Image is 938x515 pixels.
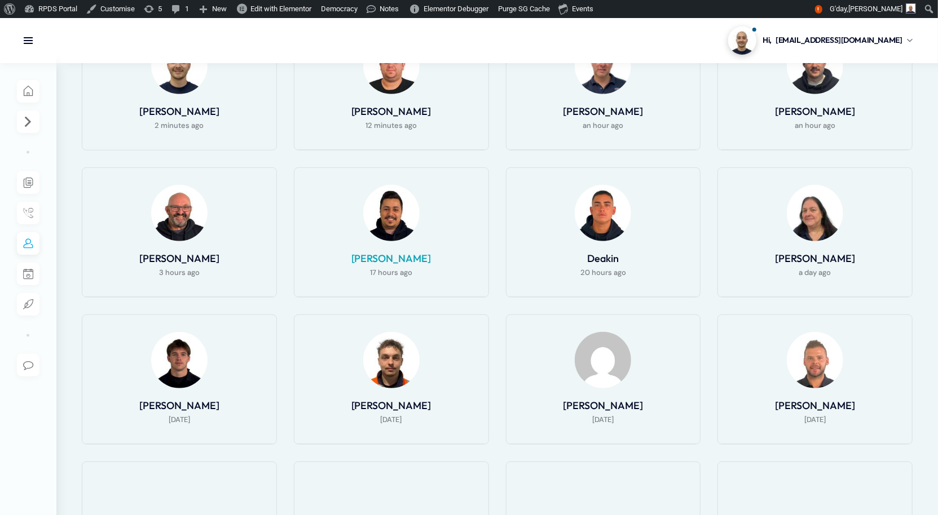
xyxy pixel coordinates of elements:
img: Profile Photo [151,185,208,241]
img: Profile Photo [575,332,631,388]
span: Edit with Elementor [250,5,311,13]
a: [PERSON_NAME] [351,399,431,412]
span: [DATE] [169,413,190,427]
a: [PERSON_NAME] [139,252,219,265]
a: Deakin [587,252,619,265]
span: [PERSON_NAME] [848,5,902,13]
span: 17 hours ago [370,266,412,279]
span: [DATE] [592,413,614,427]
a: [PERSON_NAME] [563,105,643,118]
a: [PERSON_NAME] [139,399,219,412]
span: a day ago [799,266,831,279]
a: [PERSON_NAME] [775,252,855,265]
img: Profile Photo [787,185,843,241]
img: Profile picture of Cristian C [728,26,756,55]
img: Profile Photo [363,38,420,94]
a: [PERSON_NAME] [775,399,855,412]
span: 12 minutes ago [365,119,417,132]
span: 2 minutes ago [155,119,204,132]
a: [PERSON_NAME] [351,105,431,118]
img: Profile Photo [151,332,208,388]
span: 20 hours ago [580,266,626,279]
span: ! [815,5,822,14]
span: 3 hours ago [159,266,200,279]
img: Profile Photo [787,332,843,388]
span: Hi, [763,34,772,46]
span: an hour ago [795,119,835,132]
span: [DATE] [804,413,826,427]
a: [PERSON_NAME] [563,399,643,412]
img: Profile Photo [363,332,420,388]
span: [EMAIL_ADDRESS][DOMAIN_NAME] [776,34,902,46]
img: Profile Photo [787,38,843,94]
a: [PERSON_NAME] [351,252,431,265]
img: Profile Photo [575,38,631,94]
a: [PERSON_NAME] [139,105,219,118]
img: Profile Photo [575,185,631,241]
span: [DATE] [381,413,402,427]
img: Profile Photo [151,38,208,94]
span: an hour ago [583,119,623,132]
a: Profile picture of Cristian CHi,[EMAIL_ADDRESS][DOMAIN_NAME] [728,26,913,55]
img: Profile Photo [363,185,420,241]
a: [PERSON_NAME] [775,105,855,118]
